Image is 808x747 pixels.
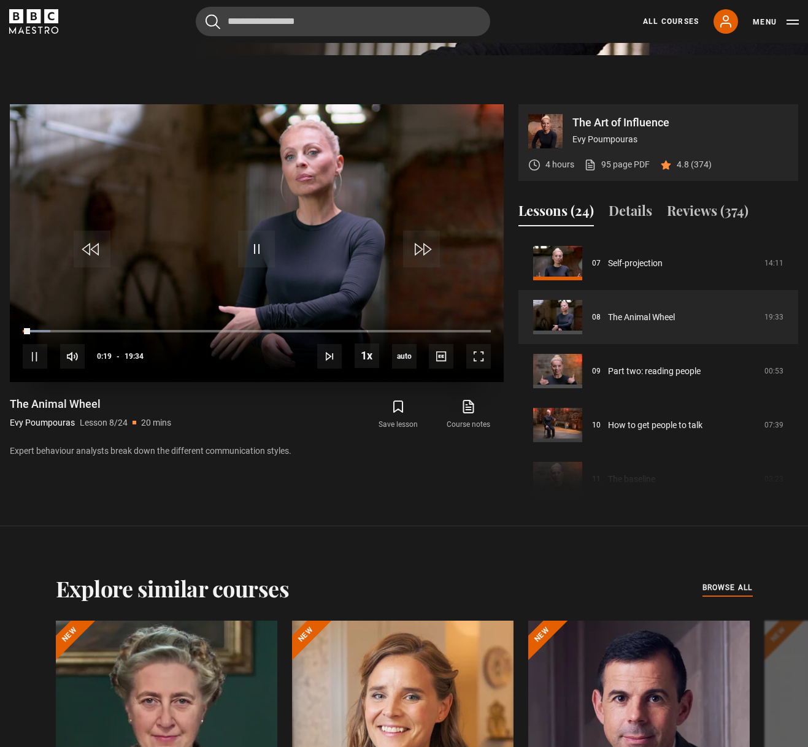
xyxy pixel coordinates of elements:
[584,158,650,171] a: 95 page PDF
[572,117,788,128] p: The Art of Influence
[355,343,379,368] button: Playback Rate
[677,158,712,171] p: 4.8 (374)
[608,365,701,378] a: Part two: reading people
[392,344,417,369] div: Current quality: 720p
[363,397,433,432] button: Save lesson
[206,14,220,29] button: Submit the search query
[10,104,504,382] video-js: Video Player
[80,416,128,429] p: Lesson 8/24
[643,16,699,27] a: All Courses
[466,344,491,369] button: Fullscreen
[60,344,85,369] button: Mute
[196,7,490,36] input: Search
[608,419,702,432] a: How to get people to talk
[56,575,290,601] h2: Explore similar courses
[434,397,504,432] a: Course notes
[10,416,75,429] p: Evy Poumpouras
[117,352,120,361] span: -
[702,581,753,594] span: browse all
[667,201,748,226] button: Reviews (374)
[608,311,675,324] a: The Animal Wheel
[23,330,491,332] div: Progress Bar
[97,345,112,367] span: 0:19
[125,345,144,367] span: 19:34
[10,445,504,458] p: Expert behaviour analysts break down the different communication styles.
[10,397,171,412] h1: The Animal Wheel
[23,344,47,369] button: Pause
[518,201,594,226] button: Lessons (24)
[429,344,453,369] button: Captions
[545,158,574,171] p: 4 hours
[702,581,753,595] a: browse all
[392,344,417,369] span: auto
[9,9,58,34] svg: BBC Maestro
[141,416,171,429] p: 20 mins
[753,16,799,28] button: Toggle navigation
[608,257,663,270] a: Self-projection
[317,344,342,369] button: Next Lesson
[572,133,788,146] p: Evy Poumpouras
[609,201,652,226] button: Details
